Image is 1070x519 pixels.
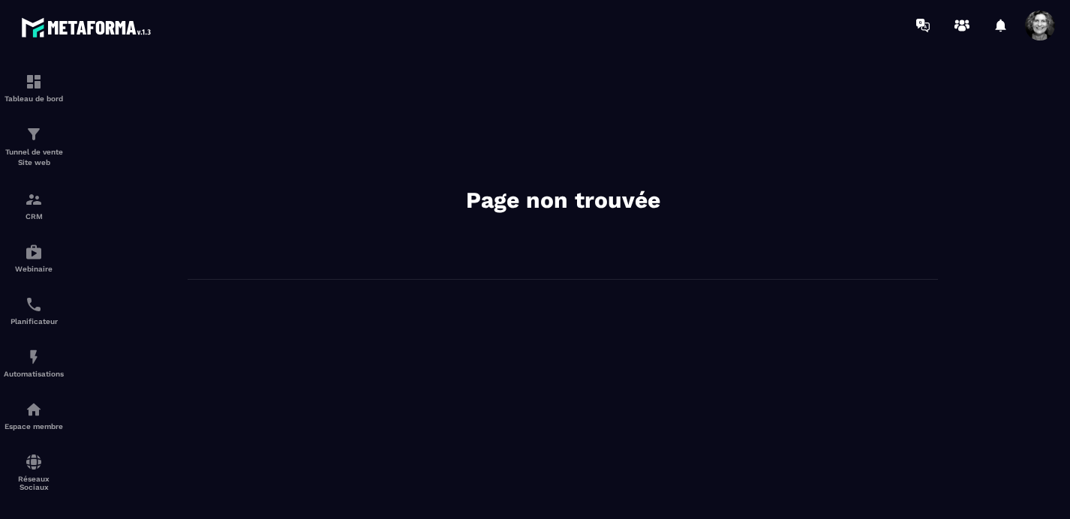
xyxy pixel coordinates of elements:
p: Tableau de bord [4,94,64,103]
a: social-networksocial-networkRéseaux Sociaux [4,442,64,502]
img: automations [25,348,43,366]
p: Automatisations [4,370,64,378]
a: schedulerschedulerPlanificateur [4,284,64,337]
p: Webinaire [4,265,64,273]
img: automations [25,243,43,261]
p: Planificateur [4,317,64,325]
a: formationformationTunnel de vente Site web [4,114,64,179]
img: formation [25,125,43,143]
p: Espace membre [4,422,64,430]
img: social-network [25,453,43,471]
a: automationsautomationsWebinaire [4,232,64,284]
h2: Page non trouvée [338,185,788,215]
img: formation [25,73,43,91]
img: formation [25,190,43,208]
p: Tunnel de vente Site web [4,147,64,168]
img: logo [21,13,156,41]
img: automations [25,400,43,418]
a: automationsautomationsEspace membre [4,389,64,442]
a: formationformationCRM [4,179,64,232]
img: scheduler [25,295,43,313]
p: CRM [4,212,64,220]
a: automationsautomationsAutomatisations [4,337,64,389]
p: Réseaux Sociaux [4,475,64,491]
a: formationformationTableau de bord [4,61,64,114]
